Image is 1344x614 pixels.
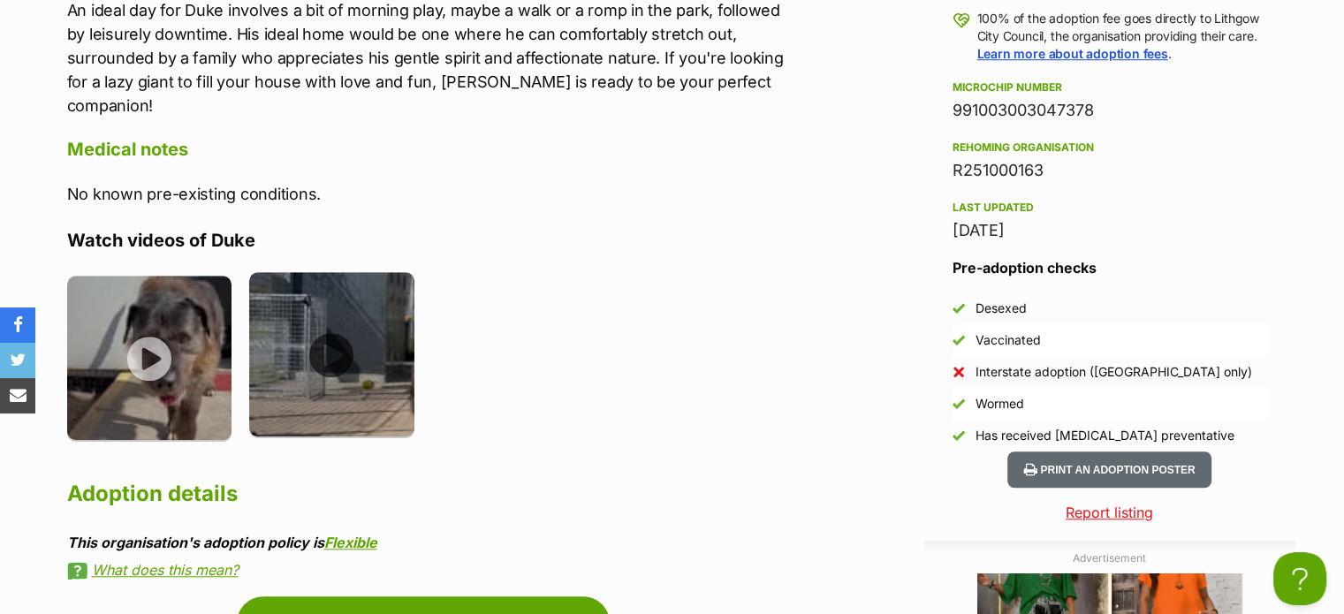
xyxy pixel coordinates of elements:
img: Yes [953,302,965,315]
div: Last updated [953,201,1267,215]
div: 991003003047378 [953,98,1267,123]
img: https://img.kwcdn.com/product/fancy/7e2074a1-1529-471c-bc03-52c3f1cdeaef.jpg?imageMogr2/strip/siz... [134,112,265,221]
h3: Pre-adoption checks [953,257,1267,278]
iframe: Help Scout Beacon - Open [1273,552,1326,605]
a: Learn more about adoption fees [977,46,1168,61]
img: Yes [953,334,965,346]
img: jum84mky2zwmxl0qxfat.jpg [67,276,232,441]
a: Flexible [324,534,377,551]
img: Yes [953,398,965,410]
h2: Adoption details [67,474,797,513]
img: bbydut1ipw3pvd54y9nm.jpg [249,272,414,437]
p: 100% of the adoption fee goes directly to Lithgow City Council, the organisation providing their ... [977,10,1267,63]
button: Print an adoption poster [1007,451,1211,488]
img: Yes [953,429,965,442]
div: Microchip number [953,80,1267,95]
p: No known pre-existing conditions. [67,182,797,206]
div: Wormed [976,395,1024,413]
div: [DATE] [953,218,1267,243]
h4: Medical notes [67,138,797,161]
h4: Watch videos of Duke [67,229,797,252]
a: What does this mean? [67,562,797,578]
div: Rehoming organisation [953,140,1267,155]
a: Report listing [924,502,1295,523]
div: Vaccinated [976,331,1041,349]
div: Desexed [976,299,1027,317]
div: R251000163 [953,158,1267,183]
div: This organisation's adoption policy is [67,534,797,550]
div: Has received [MEDICAL_DATA] preventative [976,427,1234,444]
img: No [953,366,965,378]
div: Interstate adoption ([GEOGRAPHIC_DATA] only) [976,363,1252,381]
